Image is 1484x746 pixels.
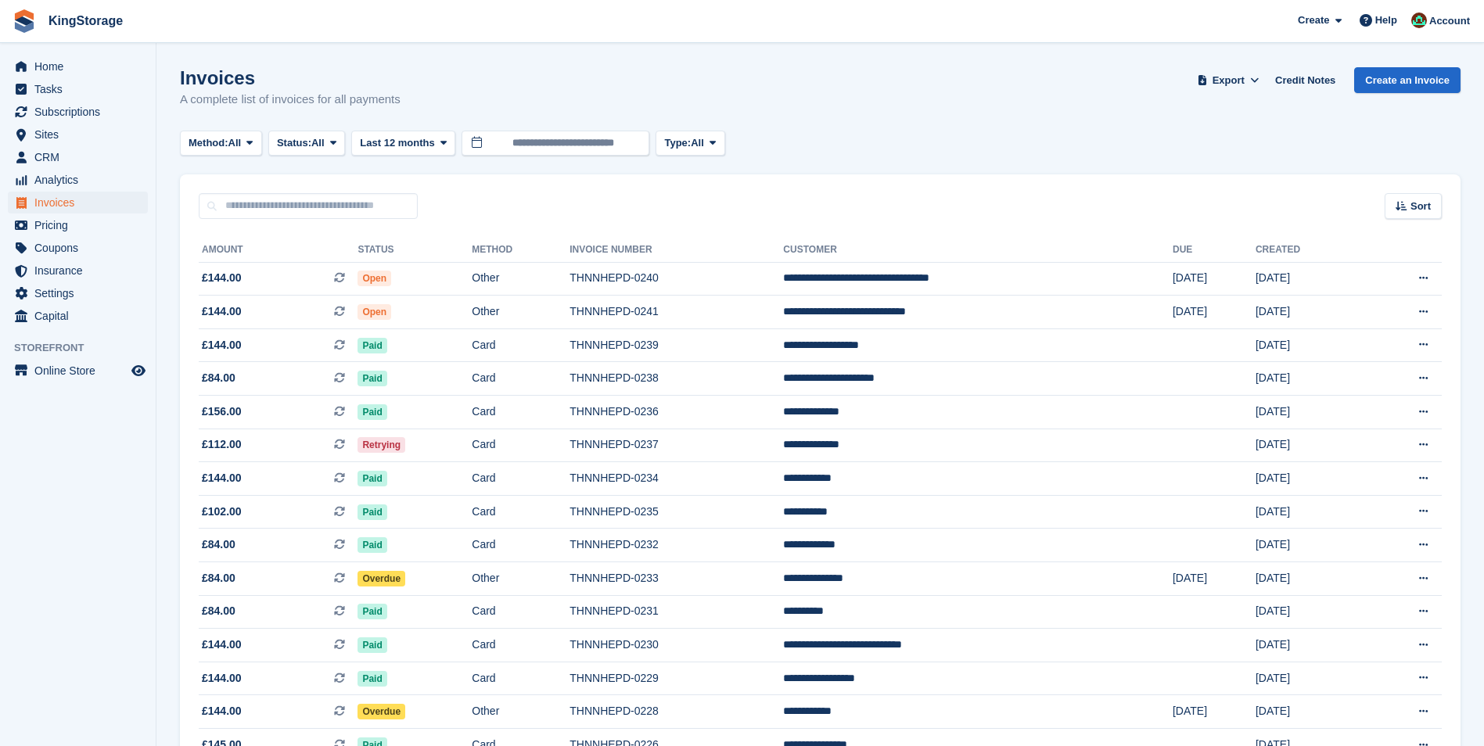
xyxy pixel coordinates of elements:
span: Paid [358,504,386,520]
span: Paid [358,604,386,619]
td: THNNHEPD-0239 [570,328,783,362]
td: Card [472,495,570,529]
td: Card [472,595,570,629]
span: £84.00 [202,536,235,553]
span: £144.00 [202,270,242,286]
th: Due [1173,238,1256,263]
span: Overdue [358,571,405,586]
span: Paid [358,471,386,486]
button: Type: All [656,131,724,156]
span: Analytics [34,169,128,191]
span: £144.00 [202,703,242,719]
span: All [228,135,242,151]
span: £144.00 [202,470,242,486]
a: menu [8,56,148,77]
td: THNNHEPD-0240 [570,262,783,296]
span: All [311,135,325,151]
span: Paid [358,371,386,386]
span: CRM [34,146,128,168]
span: Online Store [34,360,128,382]
span: £102.00 [202,504,242,520]
span: Paid [358,671,386,687]
span: Account [1429,13,1470,29]
span: Home [34,56,128,77]
a: menu [8,237,148,259]
span: Create [1298,13,1329,28]
span: Pricing [34,214,128,236]
span: Overdue [358,704,405,719]
td: THNNHEPD-0232 [570,529,783,562]
td: THNNHEPD-0234 [570,462,783,496]
span: Tasks [34,78,128,100]
td: [DATE] [1173,262,1256,296]
span: Status: [277,135,311,151]
img: stora-icon-8386f47178a22dfd0bd8f6a31ec36ba5ce8667c1dd55bd0f319d3a0aa187defe.svg [13,9,36,33]
td: [DATE] [1256,662,1363,695]
a: menu [8,124,148,145]
span: £144.00 [202,670,242,687]
td: [DATE] [1256,328,1363,362]
span: Type: [664,135,691,151]
span: £144.00 [202,637,242,653]
a: menu [8,101,148,123]
td: THNNHEPD-0238 [570,362,783,396]
span: Subscriptions [34,101,128,123]
td: THNNHEPD-0236 [570,396,783,429]
span: Storefront [14,340,156,356]
td: Card [472,662,570,695]
td: [DATE] [1256,629,1363,662]
td: Card [472,529,570,562]
p: A complete list of invoices for all payments [180,91,401,109]
a: Credit Notes [1269,67,1342,93]
span: Paid [358,338,386,353]
td: [DATE] [1256,296,1363,329]
td: [DATE] [1173,695,1256,729]
span: Paid [358,404,386,420]
td: THNNHEPD-0237 [570,429,783,462]
span: Export [1213,73,1245,88]
td: [DATE] [1256,695,1363,729]
span: Open [358,304,391,320]
td: Card [472,629,570,662]
span: Retrying [358,437,405,453]
td: THNNHEPD-0231 [570,595,783,629]
td: [DATE] [1256,396,1363,429]
td: Other [472,562,570,596]
a: Preview store [129,361,148,380]
td: Card [472,429,570,462]
a: menu [8,282,148,304]
button: Export [1194,67,1263,93]
span: Invoices [34,192,128,213]
td: Other [472,296,570,329]
a: Create an Invoice [1354,67,1461,93]
a: KingStorage [42,8,129,34]
td: THNNHEPD-0228 [570,695,783,729]
span: Paid [358,537,386,553]
span: £144.00 [202,337,242,353]
th: Created [1256,238,1363,263]
td: THNNHEPD-0241 [570,296,783,329]
button: Last 12 months [351,131,455,156]
span: Insurance [34,260,128,282]
th: Status [358,238,472,263]
a: menu [8,214,148,236]
td: [DATE] [1256,595,1363,629]
td: [DATE] [1256,262,1363,296]
span: Last 12 months [360,135,434,151]
td: Other [472,695,570,729]
span: Coupons [34,237,128,259]
span: £84.00 [202,603,235,619]
button: Method: All [180,131,262,156]
span: Open [358,271,391,286]
span: Paid [358,637,386,653]
td: THNNHEPD-0230 [570,629,783,662]
th: Customer [783,238,1173,263]
span: £156.00 [202,403,242,420]
span: All [691,135,704,151]
span: £144.00 [202,303,242,320]
img: John King [1411,13,1427,28]
a: menu [8,192,148,213]
td: THNNHEPD-0233 [570,562,783,596]
td: [DATE] [1173,562,1256,596]
span: Sites [34,124,128,145]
